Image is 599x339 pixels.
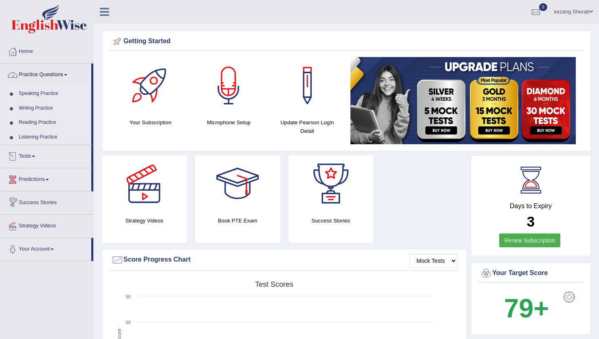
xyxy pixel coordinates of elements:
tspan: Test scores [255,280,293,288]
a: Your Account [0,238,91,258]
h4: Days to Expiry [480,203,581,210]
b: 79+ [504,293,549,323]
a: Predictions [0,168,91,189]
h4: Your Subscription [115,118,185,127]
div: Your Target Score [480,267,581,280]
a: Listening Practice [15,130,91,145]
a: Writing Practice [15,101,91,116]
text: 60 [126,320,131,325]
div: Score Progress Chart [111,254,457,266]
span: 0 [539,3,547,11]
b: 3 [527,214,535,229]
h4: Success Stories [288,216,374,225]
h4: Microphone Setup [194,118,264,127]
a: Success Stories [0,192,93,212]
a: Strategy Videos [0,215,93,235]
text: 90 [126,294,131,299]
a: Renew Subscription [499,233,561,247]
a: Home [0,40,93,61]
img: small5.jpg [350,57,576,144]
a: Reading Practice [15,115,91,130]
h4: Strategy Videos [102,216,187,225]
h4: Book PTE Exam [195,216,280,225]
a: Practice Questions [0,64,91,84]
a: Tests [0,145,91,165]
a: Speaking Practice [15,86,91,101]
div: Getting Started [111,35,581,48]
h4: Update Pearson Login Detail [272,118,342,135]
